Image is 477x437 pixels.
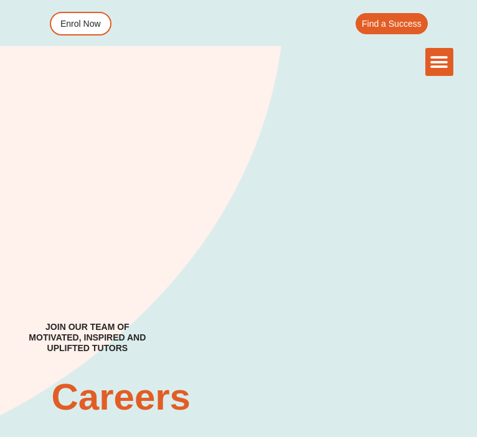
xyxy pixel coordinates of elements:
[270,297,477,437] iframe: Chat Widget
[24,372,218,422] h2: Careers
[24,322,151,353] h4: Join our team of motivated, inspired and uplifted tutors​
[60,19,101,28] span: Enrol Now
[356,13,428,34] a: Find a Success
[362,19,422,28] span: Find a Success
[425,48,453,76] div: Menu Toggle
[50,12,111,35] a: Enrol Now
